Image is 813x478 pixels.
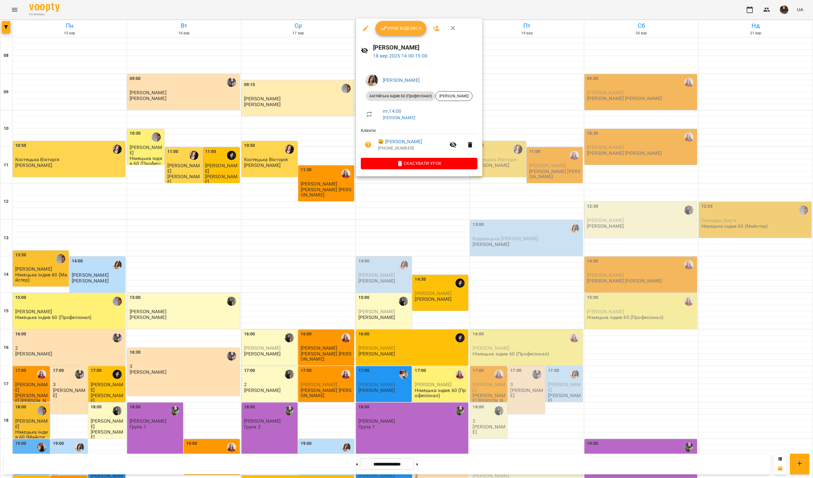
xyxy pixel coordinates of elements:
[366,74,378,86] img: 75af79bf2af69cab5eeaa7a37df7735e.jpg
[375,21,427,36] button: Урок відбувся
[373,43,477,52] h6: [PERSON_NAME]
[373,53,427,59] a: 18 вер 2025 14:00-15:00
[366,93,435,99] span: Англійська індив 60 (Професіонал)
[361,158,477,169] button: Скасувати Урок
[436,93,472,99] span: [PERSON_NAME]
[435,91,473,101] div: [PERSON_NAME]
[378,145,446,151] p: [PHONE_NUMBER]
[361,137,375,152] button: Візит ще не сплачено. Додати оплату?
[383,108,401,114] a: пт , 14:00
[361,127,477,158] ul: Клієнти
[378,138,422,145] a: 😀 [PERSON_NAME]
[380,25,422,32] span: Урок відбувся
[383,77,420,83] a: [PERSON_NAME]
[383,115,415,120] a: [PERSON_NAME]
[366,160,473,167] span: Скасувати Урок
